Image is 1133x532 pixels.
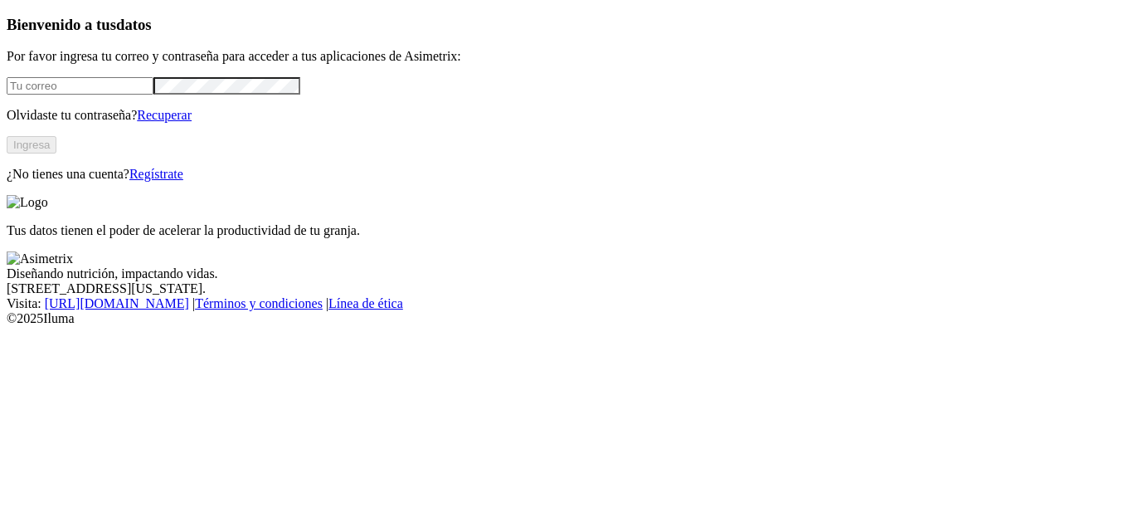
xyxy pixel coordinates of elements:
img: Asimetrix [7,251,73,266]
img: Logo [7,195,48,210]
a: [URL][DOMAIN_NAME] [45,296,189,310]
input: Tu correo [7,77,153,95]
span: datos [116,16,152,33]
div: © 2025 Iluma [7,311,1126,326]
p: ¿No tienes una cuenta? [7,167,1126,182]
div: Visita : | | [7,296,1126,311]
a: Regístrate [129,167,183,181]
p: Por favor ingresa tu correo y contraseña para acceder a tus aplicaciones de Asimetrix: [7,49,1126,64]
p: Tus datos tienen el poder de acelerar la productividad de tu granja. [7,223,1126,238]
a: Recuperar [137,108,192,122]
button: Ingresa [7,136,56,154]
div: Diseñando nutrición, impactando vidas. [7,266,1126,281]
a: Línea de ética [328,296,403,310]
div: [STREET_ADDRESS][US_STATE]. [7,281,1126,296]
p: Olvidaste tu contraseña? [7,108,1126,123]
h3: Bienvenido a tus [7,16,1126,34]
a: Términos y condiciones [195,296,323,310]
